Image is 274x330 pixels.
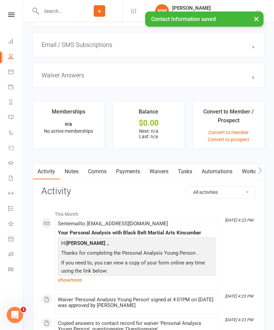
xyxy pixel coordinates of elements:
[44,129,93,134] span: No active memberships
[66,240,108,247] strong: [PERSON_NAME] .
[52,108,85,120] div: Memberships
[145,164,173,180] a: Waivers
[58,297,215,309] div: Waiver 'Personal Analysis Young Person' signed at 4:01PM on [DATE] was approved by [PERSON_NAME]
[172,11,256,17] div: Black Belt Martial Arts Kincumber South
[8,80,23,95] a: Payments
[58,230,215,236] div: Your Personal Analysis with Black Belt Martial Arts Kincumber
[225,318,253,323] i: [DATE] 4:23 PM
[237,164,269,180] a: Workouts
[58,221,168,227] span: Sent email to [EMAIL_ADDRESS][DOMAIN_NAME]
[119,129,178,139] p: Next: n/a Last: n/a
[65,122,72,127] strong: n/a
[39,6,76,16] input: Search...
[225,294,253,299] i: [DATE] 4:23 PM
[8,247,23,262] a: Roll call kiosk mode
[8,65,23,80] a: Calendar
[8,232,23,247] a: General attendance kiosk mode
[83,164,111,180] a: Comms
[33,164,60,180] a: Activity
[173,164,197,180] a: Tasks
[41,207,256,218] li: This Month
[42,72,255,79] h3: Waiver Answers
[8,217,23,232] a: What's New
[155,4,169,18] div: NW
[250,11,262,26] button: ×
[119,120,178,127] div: $0.00
[8,262,23,278] a: Class kiosk mode
[42,42,255,49] h3: Email / SMS Subscriptions
[197,164,237,180] a: Automations
[199,108,258,128] div: Convert to Member / Prospect
[60,249,214,259] p: Thanks for completing the Personal Analysis Young Person .
[208,130,249,135] a: Convert to member
[139,108,158,120] div: Balance
[60,164,83,180] a: Notes
[60,259,214,277] p: If you need to, you can view a copy of your form online any time using the link below:
[172,5,256,11] div: [PERSON_NAME]
[8,50,23,65] a: People
[8,34,23,50] a: Dashboard
[21,307,26,312] span: 3
[41,186,256,197] h3: Activity
[225,218,253,223] i: [DATE] 4:23 PM
[208,137,249,143] a: Convert to prospect
[8,95,23,110] a: Reports
[145,11,264,27] div: Contact Information saved
[7,307,23,323] iframe: Intercom live chat
[111,164,145,180] a: Payments
[60,239,214,249] p: Hi ,
[58,276,215,285] a: show more
[8,141,23,156] a: Product Sales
